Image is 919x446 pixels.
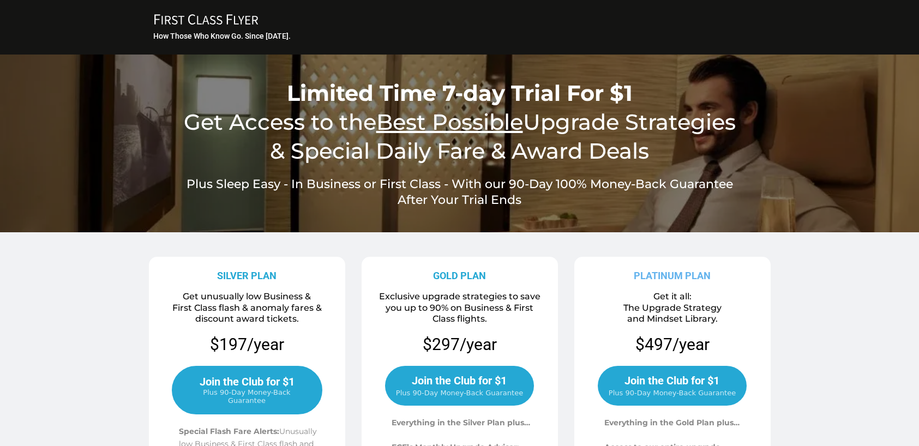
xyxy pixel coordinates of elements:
span: Everything in the Gold Plan plus… [604,418,740,427]
span: Plus 90-Day Money-Back Guarantee [396,389,523,397]
span: After Your Trial Ends [398,192,521,207]
p: $197/year [153,334,341,355]
span: Special Flash Fare Alerts: [179,426,279,436]
span: Plus 90-Day Money-Back Guarantee [184,388,310,405]
strong: GOLD PLAN [433,270,486,281]
h3: How Those Who Know Go. Since [DATE]. [153,31,768,41]
p: $297/year [423,334,497,355]
span: Join the Club for $1 [624,374,719,387]
span: Join the Club for $1 [412,374,507,387]
span: & Special Daily Fare & Award Deals [270,137,649,164]
u: Best Possible [376,109,523,135]
span: Plus Sleep Easy - In Business or First Class - With our 90-Day 100% Money-Back Guarantee [187,177,733,191]
span: First Class flash & anomaly fares & discount award tickets. [172,303,322,324]
strong: SILVER PLAN [217,270,277,281]
a: Join the Club for $1 Plus 90-Day Money-Back Guarantee [172,366,322,414]
span: Get Access to the Upgrade Strategies [184,109,736,135]
span: Exclusive upgrade strategies to save you up to 90% on Business & First Class flights. [379,291,540,324]
span: Limited Time 7-day Trial For $1 [287,80,633,106]
a: Join the Club for $1 Plus 90-Day Money-Back Guarantee [598,366,747,406]
span: Get it all: [653,291,692,302]
p: $497/year [635,334,710,355]
a: Join the Club for $1 Plus 90-Day Money-Back Guarantee [385,366,534,406]
span: Plus 90-Day Money-Back Guarantee [609,389,736,397]
span: Get unusually low Business & [183,291,311,302]
span: The Upgrade Strategy [623,303,722,313]
span: Join the Club for $1 [200,375,295,388]
strong: PLATINUM PLAN [634,270,711,281]
span: Everything in the Silver Plan plus… [392,418,530,427]
span: and Mindset Library. [627,314,718,324]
